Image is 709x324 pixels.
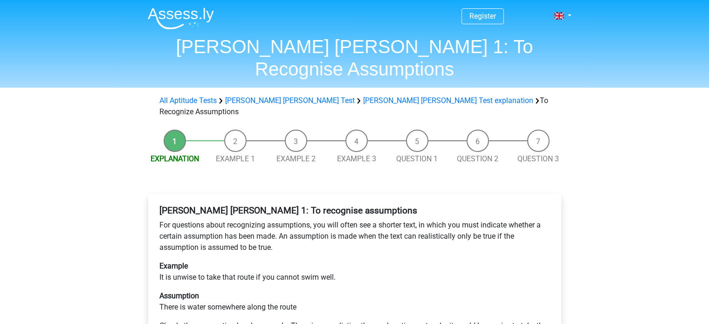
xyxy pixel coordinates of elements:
[396,154,438,163] a: Question 1
[159,205,417,216] b: [PERSON_NAME] [PERSON_NAME] 1: To recognise assumptions
[216,154,255,163] a: Example 1
[156,95,554,117] div: To Recognize Assumptions
[148,7,214,29] img: Assessly
[469,12,496,21] a: Register
[276,154,316,163] a: Example 2
[159,261,550,283] p: It is unwise to take that route if you cannot swim well.
[159,262,188,270] b: Example
[517,154,559,163] a: Question 3
[337,154,376,163] a: Example 3
[151,154,199,163] a: Explanation
[159,96,217,105] a: All Aptitude Tests
[457,154,498,163] a: Question 2
[159,291,199,300] b: Assumption
[225,96,355,105] a: [PERSON_NAME] [PERSON_NAME] Test
[140,35,569,80] h1: [PERSON_NAME] [PERSON_NAME] 1: To Recognise Assumptions
[159,290,550,313] p: There is water somewhere along the route
[363,96,533,105] a: [PERSON_NAME] [PERSON_NAME] Test explanation
[159,220,550,253] p: For questions about recognizing assumptions, you will often see a shorter text, in which you must...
